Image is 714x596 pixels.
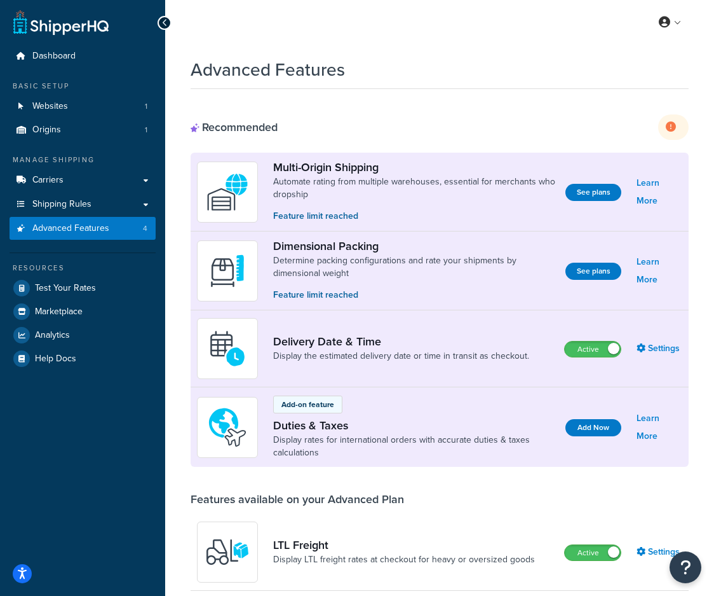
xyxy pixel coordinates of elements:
h1: Advanced Features [191,57,345,82]
a: Analytics [10,324,156,347]
div: Features available on your Advanced Plan [191,492,404,506]
label: Active [565,545,621,560]
li: Websites [10,95,156,118]
div: Manage Shipping [10,155,156,165]
a: Carriers [10,169,156,192]
div: Recommended [191,120,278,134]
span: Carriers [32,175,64,186]
span: Marketplace [35,307,83,317]
a: Help Docs [10,347,156,370]
button: Open Resource Center [670,551,701,583]
a: Display LTL freight rates at checkout for heavy or oversized goods [273,553,535,566]
img: gfkeb5ejjkALwAAAABJRU5ErkJggg== [205,326,250,371]
a: Settings [637,543,682,561]
label: Active [565,342,621,357]
div: Basic Setup [10,81,156,92]
span: Websites [32,101,68,112]
a: Automate rating from multiple warehouses, essential for merchants who dropship [273,176,555,201]
img: WatD5o0RtDAAAAAElFTkSuQmCC [205,170,250,214]
span: Help Docs [35,354,76,364]
a: Duties & Taxes [273,419,555,433]
a: Advanced Features4 [10,217,156,240]
span: Analytics [35,330,70,341]
a: Display the estimated delivery date or time in transit as checkout. [273,350,529,363]
a: Determine packing configurations and rate your shipments by dimensional weight [273,254,555,280]
img: DTVBYsAAAAAASUVORK5CYII= [205,249,250,293]
span: Dashboard [32,51,76,62]
span: 4 [143,223,147,234]
a: LTL Freight [273,538,535,552]
a: Dimensional Packing [273,239,555,253]
button: See plans [565,263,621,280]
p: Add-on feature [281,399,334,410]
a: Settings [637,340,682,357]
a: Marketplace [10,300,156,323]
div: Resources [10,263,156,274]
span: Shipping Rules [32,199,91,210]
p: Feature limit reached [273,209,555,223]
p: Feature limit reached [273,288,555,302]
a: Delivery Date & Time [273,335,529,349]
a: Test Your Rates [10,277,156,300]
a: Learn More [637,174,682,210]
img: y79ZsPf0fXUFUhFXDzUgf+ktZg5F2+ohG75+v3d2s1D9TjoU8PiyCIluIjV41seZevKCRuEjTPPOKHJsQcmKCXGdfprl3L4q7... [205,530,250,574]
span: 1 [145,125,147,135]
li: Origins [10,118,156,142]
button: Add Now [565,419,621,436]
span: Test Your Rates [35,283,96,294]
a: Websites1 [10,95,156,118]
a: Display rates for international orders with accurate duties & taxes calculations [273,434,555,459]
a: Shipping Rules [10,193,156,216]
a: Multi-Origin Shipping [273,160,555,174]
img: icon-duo-feat-landed-cost-7136b061.png [205,405,250,450]
button: See plans [565,184,621,201]
span: 1 [145,101,147,112]
li: Advanced Features [10,217,156,240]
span: Origins [32,125,61,135]
a: Origins1 [10,118,156,142]
a: Learn More [637,410,682,445]
a: Learn More [637,253,682,289]
a: Dashboard [10,45,156,68]
span: Advanced Features [32,223,109,234]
